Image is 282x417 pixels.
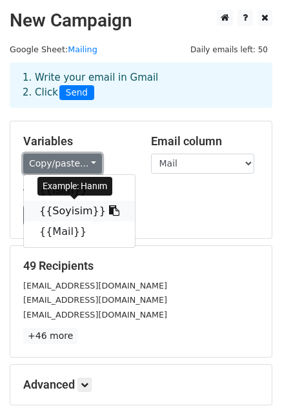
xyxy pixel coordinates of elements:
[68,45,97,54] a: Mailing
[186,45,272,54] a: Daily emails left: 50
[24,201,135,221] a: {{Soyisim}}
[23,134,132,148] h5: Variables
[23,295,167,305] small: [EMAIL_ADDRESS][DOMAIN_NAME]
[217,355,282,417] iframe: Chat Widget
[23,310,167,320] small: [EMAIL_ADDRESS][DOMAIN_NAME]
[37,177,112,196] div: Example: Hanım
[151,134,259,148] h5: Email column
[186,43,272,57] span: Daily emails left: 50
[10,10,272,32] h2: New Campaign
[59,85,94,101] span: Send
[24,180,135,201] a: {{İsim}}
[23,259,259,273] h5: 49 Recipients
[13,70,269,100] div: 1. Write your email in Gmail 2. Click
[10,45,97,54] small: Google Sheet:
[23,378,259,392] h5: Advanced
[23,281,167,290] small: [EMAIL_ADDRESS][DOMAIN_NAME]
[23,328,77,344] a: +46 more
[23,154,102,174] a: Copy/paste...
[24,221,135,242] a: {{Mail}}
